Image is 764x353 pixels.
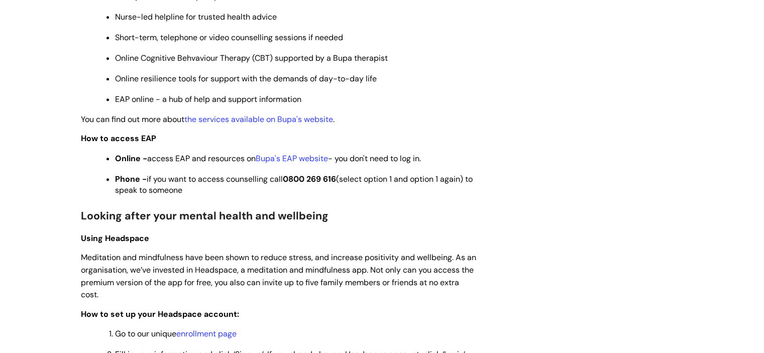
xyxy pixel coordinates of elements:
[115,73,377,84] span: Online resilience tools for support with the demands of day-to-day life
[115,12,277,22] span: Nurse-led helpline for trusted health advice
[81,133,156,144] strong: How to access EAP
[184,114,333,125] a: the services available on Bupa's website
[115,174,473,195] span: if you want to access counselling call (select option 1 and option 1 again) to speak to someone
[115,32,343,43] span: Short-term, telephone or video counselling sessions if needed
[81,309,239,319] span: How to set up your Headspace account:
[81,233,149,244] span: Using Headspace
[81,209,329,223] span: Looking after your mental health and wellbeing
[81,252,476,300] span: Meditation and mindfulness have been shown to reduce stress, and increase positivity and wellbein...
[256,153,328,164] a: Bupa's EAP website
[81,114,335,125] span: You can find out more about .
[115,174,147,184] strong: Phone -
[115,94,301,104] span: EAP online - a hub of help and support information
[115,153,421,164] span: access EAP and resources on - you don't need to log in.
[115,153,147,164] strong: Online -
[115,53,388,63] span: Online Cognitive Behvaviour Therapy (CBT) supported by a Bupa therapist
[283,174,336,184] strong: 0800 269 616
[115,328,237,339] span: Go to our unique
[176,328,237,339] a: enrollment page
